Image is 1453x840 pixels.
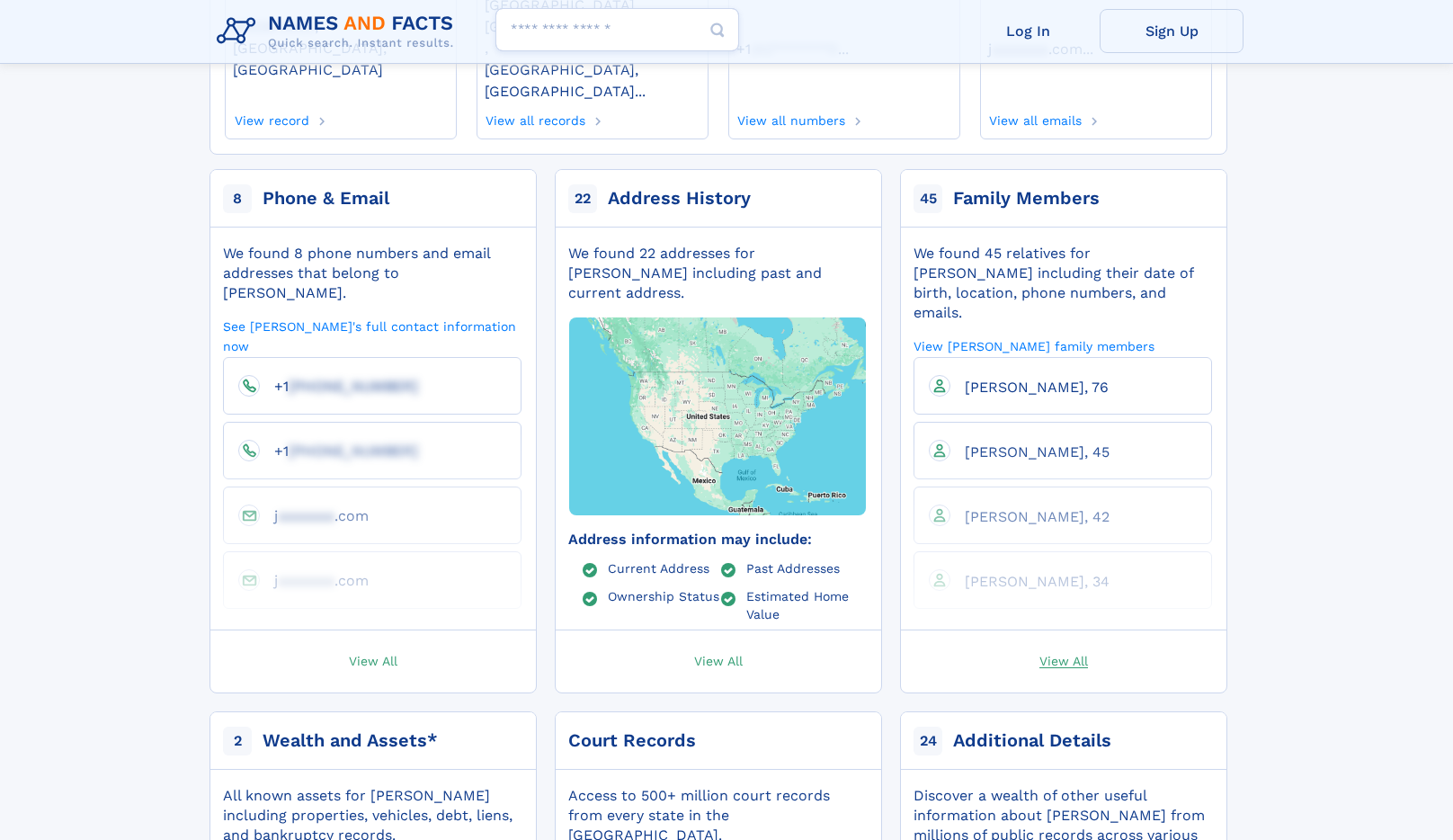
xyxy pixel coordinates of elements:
span: 24 [914,727,942,755]
span: [PERSON_NAME], 45 [965,443,1110,460]
a: jaaaaaaa.com [260,506,369,523]
span: 2 [223,727,252,755]
div: We found 8 phone numbers and email addresses that belong to [PERSON_NAME]. [223,244,521,303]
div: Wealth and Assets* [263,728,438,754]
a: Ownership Status [608,588,719,603]
div: Additional Details [953,728,1111,754]
span: [PHONE_NUMBER] [289,442,418,460]
a: Estimated Home Value [746,588,868,621]
div: We found 22 addresses for [PERSON_NAME] including past and current address. [568,244,867,303]
a: Current Address [608,560,709,575]
div: Family Members [953,186,1100,211]
a: +1[PHONE_NUMBER] [260,442,418,459]
a: View All [201,630,545,693]
div: Address information may include: [568,530,867,550]
a: jaaaaaaa.com [260,571,369,588]
span: [PERSON_NAME], 76 [965,379,1109,396]
span: View All [694,652,743,668]
div: Address History [608,186,751,211]
a: View all emails [988,108,1083,128]
a: View record [233,108,309,128]
span: aaaaaaa [278,572,334,589]
input: search input [495,8,739,51]
span: [PHONE_NUMBER] [289,378,418,395]
span: aaaaaaa [278,507,334,524]
div: Phone & Email [263,186,389,211]
span: View All [1039,652,1088,668]
a: View [PERSON_NAME] family members [914,337,1154,354]
a: [PERSON_NAME], 76 [950,378,1109,395]
a: See [PERSON_NAME]'s full contact information now [223,317,521,354]
a: View All [892,630,1235,693]
span: [PERSON_NAME], 34 [965,573,1110,590]
a: View All [547,630,890,693]
a: +1[PHONE_NUMBER] [260,377,418,394]
span: 8 [223,184,252,213]
a: [PERSON_NAME], 34 [950,572,1110,589]
a: Past Addresses [746,560,840,575]
span: 22 [568,184,597,213]
a: View all numbers [736,108,846,128]
span: View All [349,652,397,668]
span: 45 [914,184,942,213]
a: Sign Up [1100,9,1244,53]
span: [PERSON_NAME], 42 [965,508,1110,525]
a: [PERSON_NAME], 45 [950,442,1110,460]
div: Court Records [568,728,696,754]
a: 30228-2452, [GEOGRAPHIC_DATA], [GEOGRAPHIC_DATA] [233,16,449,78]
img: Logo Names and Facts [209,7,468,56]
a: Log In [956,9,1100,53]
a: View all records [485,108,586,128]
img: Map with markers on addresses John Cimino [538,266,897,566]
a: [GEOGRAPHIC_DATA], [GEOGRAPHIC_DATA]... [485,59,700,100]
div: We found 45 relatives for [PERSON_NAME] including their date of birth, location, phone numbers, a... [914,244,1212,323]
a: [PERSON_NAME], 42 [950,507,1110,524]
button: Search Button [696,8,739,52]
